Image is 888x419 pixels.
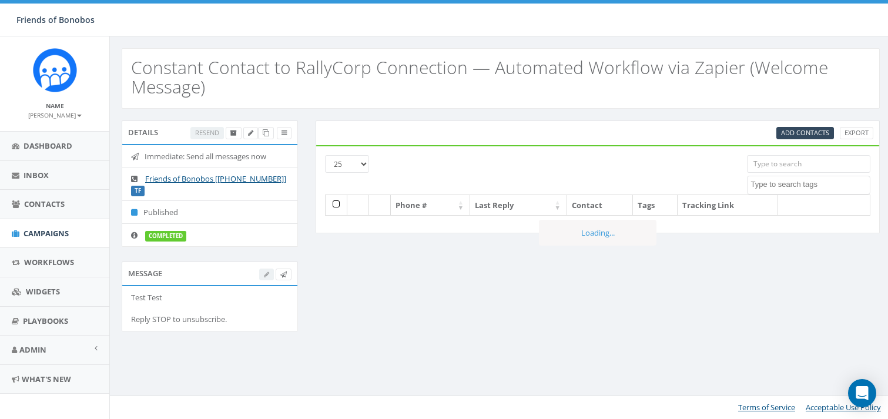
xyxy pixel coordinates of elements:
small: [PERSON_NAME] [28,111,82,119]
span: Widgets [26,286,60,297]
span: Campaigns [24,228,69,239]
span: Playbooks [23,316,68,326]
i: Published [131,209,143,216]
span: Dashboard [24,140,72,151]
a: Acceptable Use Policy [806,402,881,413]
span: Send Test Message [280,270,287,279]
a: Add Contacts [776,127,834,139]
th: Last Reply [470,195,567,216]
li: Published [122,200,297,224]
span: CSV files only [781,128,829,137]
span: Inbox [24,170,49,180]
a: [PERSON_NAME] [28,109,82,120]
h2: Constant Contact to RallyCorp Connection — Automated Workflow via Zapier (Welcome Message) [131,58,870,96]
th: Contact [567,195,634,216]
input: Type to search [747,155,870,173]
li: Immediate: Send all messages now [122,145,297,168]
span: View Campaign Delivery Statistics [282,128,287,137]
th: Tags [633,195,677,216]
span: Clone Campaign [263,128,269,137]
span: What's New [22,374,71,384]
th: Tracking Link [678,195,778,216]
span: Workflows [24,257,74,267]
div: Test Test Reply STOP to unsubscribe. [131,292,289,325]
a: Terms of Service [738,402,795,413]
span: Archive Campaign [230,128,237,137]
i: Immediate: Send all messages now [131,153,145,160]
img: Rally_Corp_Icon.png [33,48,77,92]
label: completed [145,231,186,242]
a: Export [840,127,873,139]
th: Phone # [391,195,470,216]
span: Admin [19,344,46,355]
span: Friends of Bonobos [16,14,95,25]
label: TF [131,186,145,196]
small: Name [46,102,64,110]
textarea: Search [750,179,870,190]
div: Message [122,262,298,285]
span: Contacts [24,199,65,209]
div: Details [122,120,298,144]
span: Edit Campaign Title [248,128,253,137]
a: Friends of Bonobos [[PHONE_NUMBER]] [145,173,286,184]
div: Loading... [539,220,656,246]
div: Open Intercom Messenger [848,379,876,407]
span: Add Contacts [781,128,829,137]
